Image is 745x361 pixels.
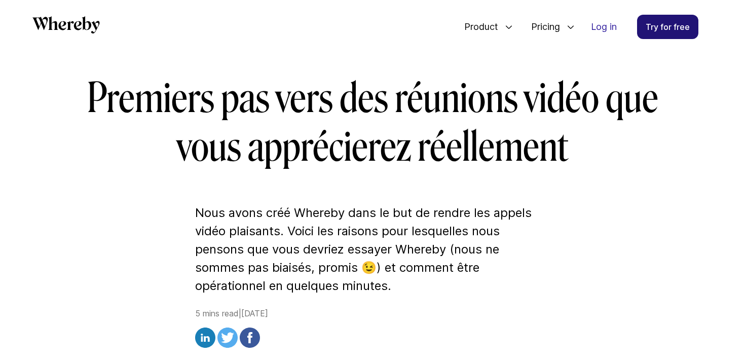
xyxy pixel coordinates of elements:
[637,15,698,39] a: Try for free
[32,16,100,37] a: Whereby
[81,74,664,171] h1: Premiers pas vers des réunions vidéo que vous apprécierez réellement
[195,204,550,295] p: Nous avons créé Whereby dans le but de rendre les appels vidéo plaisants. Voici les raisons pour ...
[521,10,563,44] span: Pricing
[583,15,625,39] a: Log in
[454,10,501,44] span: Product
[195,328,215,348] img: linkedin
[32,16,100,33] svg: Whereby
[217,328,238,348] img: twitter
[195,307,550,351] div: 5 mins read | [DATE]
[240,328,260,348] img: facebook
